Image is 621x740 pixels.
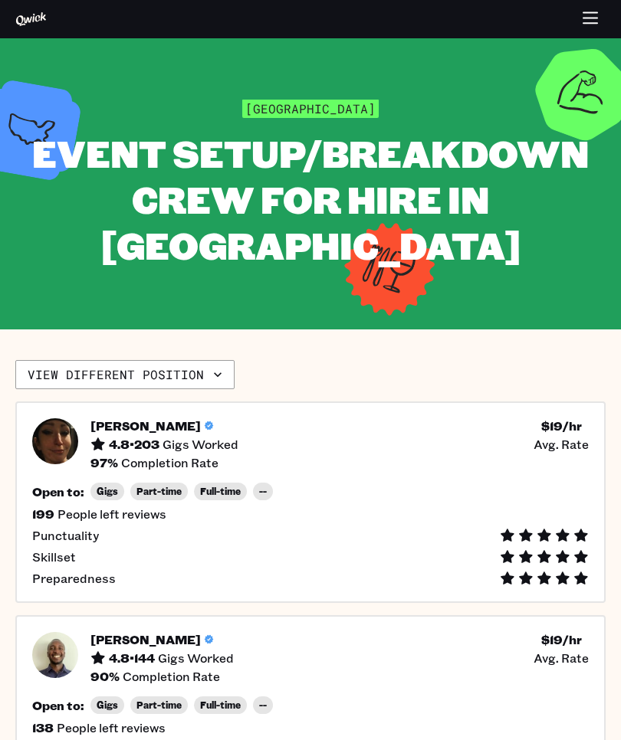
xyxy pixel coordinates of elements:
h5: [PERSON_NAME] [90,418,201,434]
span: Completion Rate [123,669,220,684]
span: Gigs [97,699,118,711]
h5: $ 19 /hr [541,632,582,647]
h5: Open to: [32,484,84,499]
span: Completion Rate [121,455,219,470]
h5: 4.8 • 203 [109,437,159,452]
button: View different position [15,360,235,389]
span: Full-time [200,486,241,497]
h5: 97 % [90,455,118,470]
span: Avg. Rate [534,650,589,666]
span: Gigs Worked [158,650,234,666]
img: Pro headshot [32,632,78,678]
span: -- [259,486,267,497]
img: Pro headshot [32,418,78,464]
span: Punctuality [32,528,99,543]
h5: [PERSON_NAME] [90,632,201,647]
span: [GEOGRAPHIC_DATA] [242,99,379,118]
span: Part-time [136,486,182,497]
span: Full-time [200,699,241,711]
span: Gigs Worked [163,437,238,452]
h5: 199 [32,506,54,522]
h5: Open to: [32,698,84,713]
span: People left reviews [58,506,166,522]
h5: $ 19 /hr [541,418,582,434]
h5: 138 [32,720,54,735]
h5: 90 % [90,669,120,684]
span: Event Setup/Breakdown Crew for Hire in [GEOGRAPHIC_DATA] [32,128,589,270]
span: Avg. Rate [534,437,589,452]
h5: 4.8 • 144 [109,650,155,666]
span: Preparedness [32,571,116,586]
span: People left reviews [57,720,166,735]
span: Skillset [32,549,76,565]
span: Part-time [136,699,182,711]
span: -- [259,699,267,711]
span: Gigs [97,486,118,497]
button: Pro headshot[PERSON_NAME]4.8•203Gigs Worked$19/hr Avg. Rate97%Completion RateOpen to:GigsPart-tim... [15,401,606,603]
